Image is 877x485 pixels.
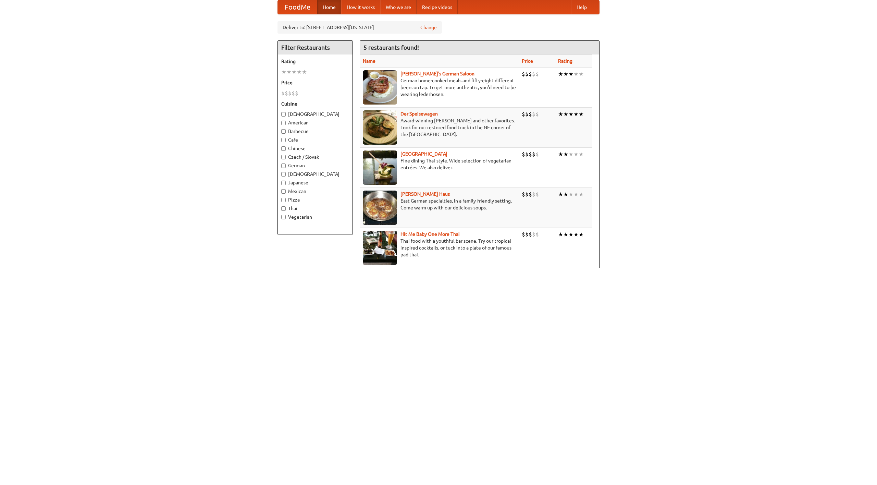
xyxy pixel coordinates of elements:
li: ★ [558,110,563,118]
li: ★ [558,150,563,158]
input: Pizza [281,198,286,202]
li: $ [529,231,532,238]
li: ★ [579,110,584,118]
li: $ [522,191,525,198]
a: Home [317,0,341,14]
a: Der Speisewagen [400,111,438,117]
label: Vegetarian [281,214,349,220]
img: babythai.jpg [363,231,397,265]
a: Change [420,24,437,31]
label: American [281,119,349,126]
a: Who we are [380,0,417,14]
input: Czech / Slovak [281,155,286,159]
h4: Filter Restaurants [278,41,353,54]
input: [DEMOGRAPHIC_DATA] [281,172,286,177]
img: esthers.jpg [363,70,397,105]
li: ★ [573,70,579,78]
a: Rating [558,58,572,64]
input: American [281,121,286,125]
li: $ [535,231,539,238]
h5: Price [281,79,349,86]
li: ★ [573,231,579,238]
label: Mexican [281,188,349,195]
li: ★ [558,70,563,78]
li: $ [535,110,539,118]
li: $ [529,110,532,118]
li: ★ [297,68,302,76]
li: ★ [579,70,584,78]
li: $ [529,150,532,158]
input: Mexican [281,189,286,194]
h5: Rating [281,58,349,65]
li: $ [532,191,535,198]
li: ★ [568,191,573,198]
li: ★ [568,231,573,238]
input: Cafe [281,138,286,142]
label: Japanese [281,179,349,186]
li: $ [535,191,539,198]
li: $ [525,150,529,158]
p: Fine dining Thai-style. Wide selection of vegetarian entrées. We also deliver. [363,157,516,171]
input: Thai [281,206,286,211]
input: Japanese [281,181,286,185]
li: $ [281,89,285,97]
label: [DEMOGRAPHIC_DATA] [281,111,349,118]
a: Recipe videos [417,0,458,14]
li: ★ [563,70,568,78]
p: Award-winning [PERSON_NAME] and other favorites. Look for our restored food truck in the NE corne... [363,117,516,138]
li: ★ [579,191,584,198]
li: ★ [563,150,568,158]
a: [PERSON_NAME]'s German Saloon [400,71,474,76]
ng-pluralize: 5 restaurants found! [363,44,419,51]
li: ★ [563,191,568,198]
li: $ [525,110,529,118]
li: ★ [563,231,568,238]
label: Cafe [281,136,349,143]
li: ★ [579,231,584,238]
li: $ [525,70,529,78]
b: [GEOGRAPHIC_DATA] [400,151,447,157]
input: Chinese [281,146,286,151]
li: $ [529,191,532,198]
li: $ [288,89,292,97]
li: ★ [568,150,573,158]
li: ★ [568,110,573,118]
a: Price [522,58,533,64]
a: How it works [341,0,380,14]
img: satay.jpg [363,150,397,185]
li: $ [535,70,539,78]
li: ★ [568,70,573,78]
li: $ [532,231,535,238]
b: Hit Me Baby One More Thai [400,231,460,237]
li: $ [532,70,535,78]
li: ★ [573,150,579,158]
li: $ [529,70,532,78]
li: $ [522,231,525,238]
label: Chinese [281,145,349,152]
p: East German specialties, in a family-friendly setting. Come warm up with our delicious soups. [363,197,516,211]
p: Thai food with a youthful bar scene. Try our tropical inspired cocktails, or tuck into a plate of... [363,238,516,258]
label: Thai [281,205,349,212]
li: $ [532,150,535,158]
a: [PERSON_NAME] Haus [400,191,450,197]
li: $ [295,89,298,97]
li: ★ [302,68,307,76]
input: Barbecue [281,129,286,134]
img: kohlhaus.jpg [363,191,397,225]
li: ★ [558,191,563,198]
li: ★ [281,68,286,76]
label: Pizza [281,196,349,203]
li: ★ [292,68,297,76]
li: $ [522,150,525,158]
img: speisewagen.jpg [363,110,397,145]
li: $ [292,89,295,97]
input: Vegetarian [281,215,286,219]
label: Czech / Slovak [281,154,349,160]
li: ★ [573,110,579,118]
a: Help [571,0,592,14]
a: FoodMe [278,0,317,14]
li: ★ [286,68,292,76]
li: ★ [579,150,584,158]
